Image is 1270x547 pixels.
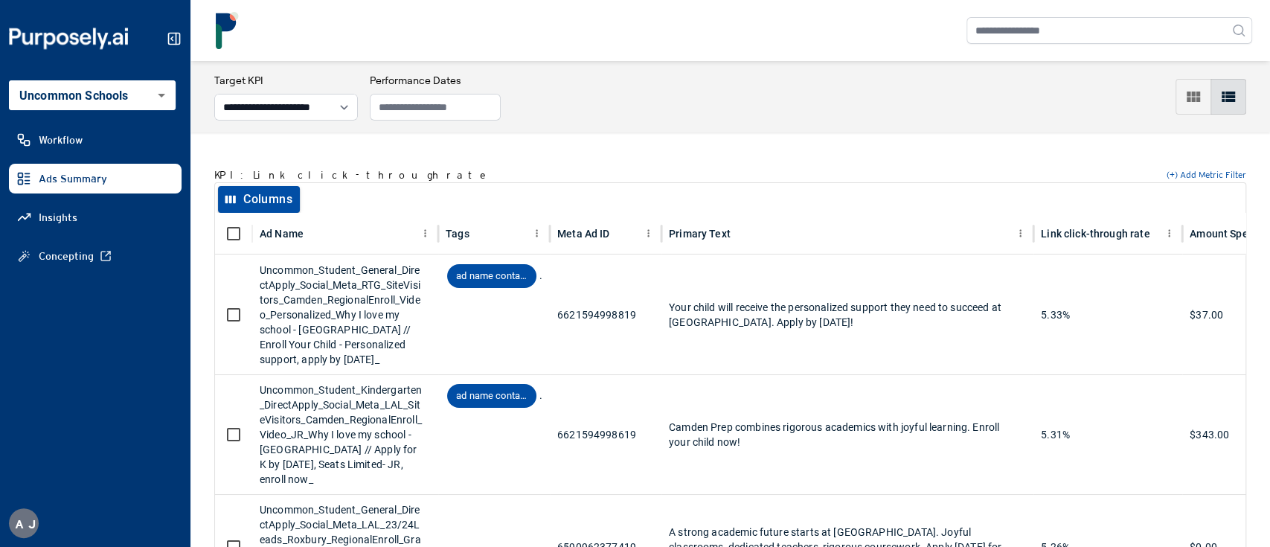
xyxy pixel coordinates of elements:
[557,375,654,494] div: 6621594998619
[669,228,731,240] div: Primary Text
[446,228,469,240] div: Tags
[416,224,434,243] button: Ad Name column menu
[9,80,176,110] div: Uncommon Schools
[260,375,431,494] div: Uncommon_Student_Kindergarten_DirectApply_Social_Meta_LAL_SiteVisitors_Camden_RegionalEnroll_Vide...
[208,12,246,49] img: logo
[214,73,358,88] h3: Target KPI
[9,508,39,538] button: AJ
[557,255,654,374] div: 6621594998819
[9,164,182,193] a: Ads Summary
[527,224,546,243] button: Tags column menu
[639,224,658,243] button: Meta Ad ID column menu
[218,186,300,213] button: Select columns
[39,132,83,147] span: Workflow
[1041,228,1149,240] div: Link click-through rate
[557,228,610,240] div: Meta Ad ID
[1011,224,1030,243] button: Primary Text column menu
[1190,228,1258,240] div: Amount Spent
[447,269,536,284] span: ad name contains "video"
[370,73,501,88] h3: Performance Dates
[260,228,304,240] div: Ad Name
[1160,224,1178,243] button: Link click-through rate column menu
[39,171,107,186] span: Ads Summary
[669,255,1026,374] div: Your child will receive the personalized support they need to succeed at [GEOGRAPHIC_DATA]. Apply...
[9,125,182,155] a: Workflow
[1041,375,1175,494] div: 5.31%
[39,249,94,263] span: Concepting
[9,508,39,538] div: A J
[447,389,536,403] span: ad name contains "video"
[669,375,1026,494] div: Camden Prep combines rigorous academics with joyful learning. Enroll your child now!
[214,167,492,182] p: KPI: Link click-through rate
[9,241,182,271] a: Concepting
[9,202,182,232] a: Insights
[1167,169,1246,181] button: (+) Add Metric Filter
[1041,255,1175,374] div: 5.33%
[260,255,431,374] div: Uncommon_Student_General_DirectApply_Social_Meta_RTG_SiteVisitors_Camden_RegionalEnroll_Video_Per...
[39,210,77,225] span: Insights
